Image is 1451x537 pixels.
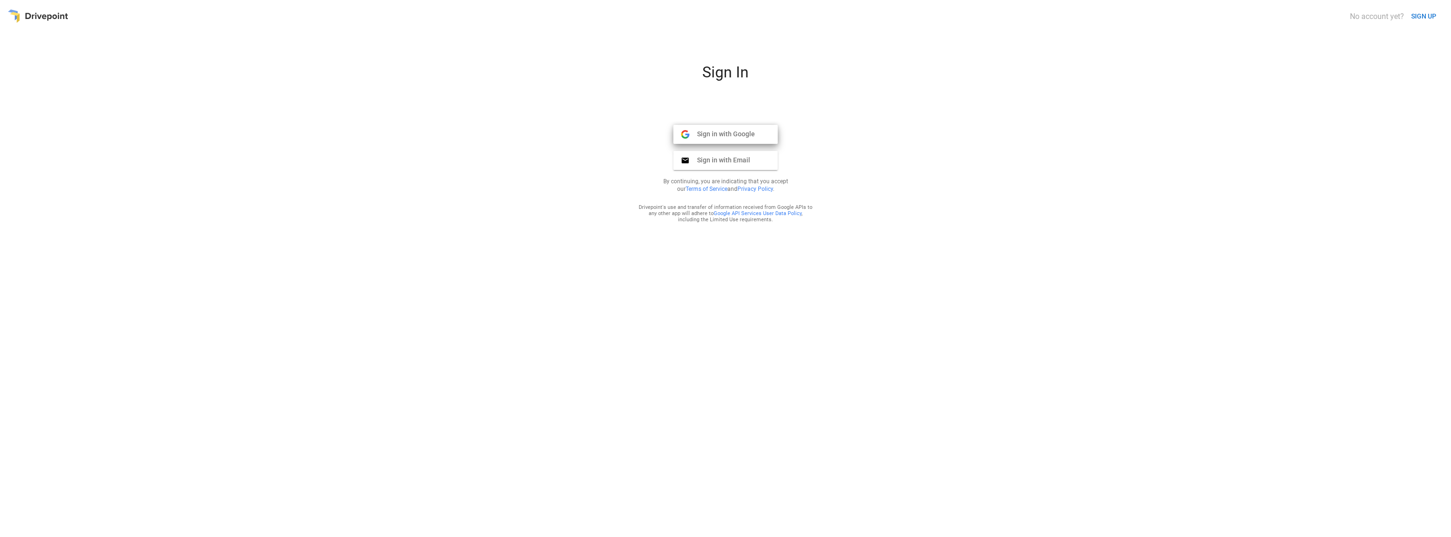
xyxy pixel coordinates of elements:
[673,125,778,144] button: Sign in with Google
[612,63,839,89] div: Sign In
[638,204,813,223] div: Drivepoint's use and transfer of information received from Google APIs to any other app will adhe...
[686,186,727,192] a: Terms of Service
[1350,12,1404,21] div: No account yet?
[1407,8,1440,25] button: SIGN UP
[673,151,778,170] button: Sign in with Email
[737,186,773,192] a: Privacy Policy
[714,210,801,217] a: Google API Services User Data Policy
[689,130,755,138] span: Sign in with Google
[689,156,750,164] span: Sign in with Email
[651,178,800,193] p: By continuing, you are indicating that you accept our and .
